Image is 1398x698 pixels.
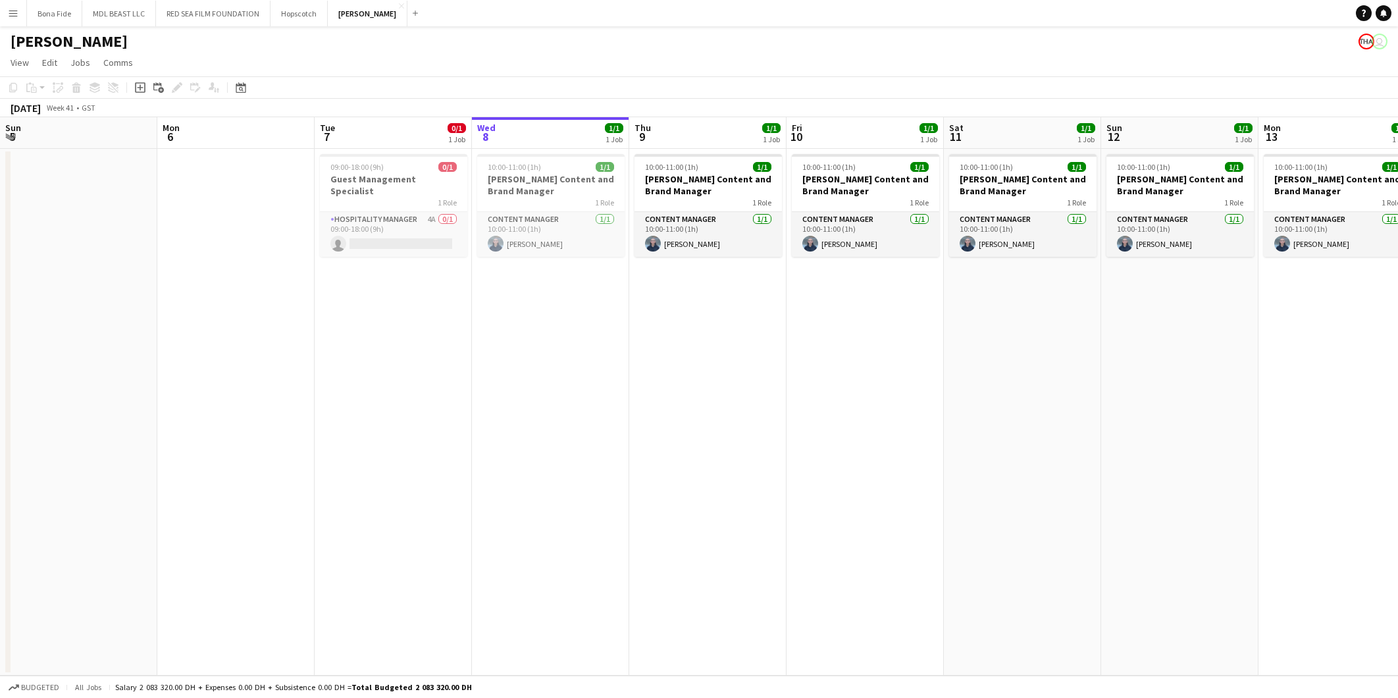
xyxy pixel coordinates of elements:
app-job-card: 09:00-18:00 (9h)0/1Guest Management Specialist1 RoleHospitality Manager4A0/109:00-18:00 (9h) [320,154,467,257]
h3: [PERSON_NAME] Content and Brand Manager [634,173,782,197]
span: Jobs [70,57,90,68]
app-job-card: 10:00-11:00 (1h)1/1[PERSON_NAME] Content and Brand Manager1 RoleContent Manager1/110:00-11:00 (1h... [949,154,1097,257]
button: [PERSON_NAME] [328,1,407,26]
h3: [PERSON_NAME] Content and Brand Manager [1106,173,1254,197]
span: 1/1 [762,123,781,133]
app-user-avatar: Nickola Dsouza [1372,34,1387,49]
div: 1 Job [763,134,780,144]
app-job-card: 10:00-11:00 (1h)1/1[PERSON_NAME] Content and Brand Manager1 RoleContent Manager1/110:00-11:00 (1h... [792,154,939,257]
button: RED SEA FILM FOUNDATION [156,1,271,26]
div: 1 Job [1077,134,1095,144]
a: View [5,54,34,71]
h3: [PERSON_NAME] Content and Brand Manager [949,173,1097,197]
button: Budgeted [7,680,61,695]
span: 09:00-18:00 (9h) [330,162,384,172]
span: 1/1 [1068,162,1086,172]
span: 8 [475,129,496,144]
div: 1 Job [920,134,937,144]
div: 1 Job [606,134,623,144]
span: 5 [3,129,21,144]
div: 1 Job [448,134,465,144]
span: 7 [318,129,335,144]
span: 10:00-11:00 (1h) [802,162,856,172]
span: 1/1 [753,162,771,172]
span: 10:00-11:00 (1h) [645,162,698,172]
span: 1/1 [605,123,623,133]
div: Salary 2 083 320.00 DH + Expenses 0.00 DH + Subsistence 0.00 DH = [115,682,472,692]
span: Edit [42,57,57,68]
a: Comms [98,54,138,71]
button: MDL BEAST LLC [82,1,156,26]
app-card-role: Hospitality Manager4A0/109:00-18:00 (9h) [320,212,467,257]
span: 6 [161,129,180,144]
span: 1/1 [1077,123,1095,133]
span: Budgeted [21,683,59,692]
span: 0/1 [438,162,457,172]
span: 1/1 [596,162,614,172]
span: 10:00-11:00 (1h) [1117,162,1170,172]
span: Mon [1264,122,1281,134]
h3: Guest Management Specialist [320,173,467,197]
span: 1/1 [1234,123,1253,133]
div: 1 Job [1235,134,1252,144]
span: 11 [947,129,964,144]
span: Comms [103,57,133,68]
a: Edit [37,54,63,71]
app-job-card: 10:00-11:00 (1h)1/1[PERSON_NAME] Content and Brand Manager1 RoleContent Manager1/110:00-11:00 (1h... [1106,154,1254,257]
h3: [PERSON_NAME] Content and Brand Manager [477,173,625,197]
span: 1 Role [438,198,457,207]
span: 1 Role [752,198,771,207]
h3: [PERSON_NAME] Content and Brand Manager [792,173,939,197]
span: 9 [633,129,651,144]
app-job-card: 10:00-11:00 (1h)1/1[PERSON_NAME] Content and Brand Manager1 RoleContent Manager1/110:00-11:00 (1h... [477,154,625,257]
span: All jobs [72,682,104,692]
span: Week 41 [43,103,76,113]
span: Thu [634,122,651,134]
span: View [11,57,29,68]
span: Tue [320,122,335,134]
span: 13 [1262,129,1281,144]
span: 1/1 [919,123,938,133]
span: Sat [949,122,964,134]
span: Wed [477,122,496,134]
span: 10 [790,129,802,144]
span: 1 Role [1067,198,1086,207]
app-card-role: Content Manager1/110:00-11:00 (1h)[PERSON_NAME] [792,212,939,257]
span: Sun [1106,122,1122,134]
span: 1 Role [1224,198,1243,207]
h1: [PERSON_NAME] [11,32,128,51]
span: 1 Role [595,198,614,207]
span: 1/1 [1225,162,1243,172]
button: Bona Fide [27,1,82,26]
div: [DATE] [11,101,41,115]
div: GST [82,103,95,113]
app-job-card: 10:00-11:00 (1h)1/1[PERSON_NAME] Content and Brand Manager1 RoleContent Manager1/110:00-11:00 (1h... [634,154,782,257]
span: Mon [163,122,180,134]
span: 1 Role [910,198,929,207]
span: 12 [1104,129,1122,144]
span: Sun [5,122,21,134]
app-user-avatar: Enas Ahmed [1359,34,1374,49]
a: Jobs [65,54,95,71]
span: 10:00-11:00 (1h) [960,162,1013,172]
app-card-role: Content Manager1/110:00-11:00 (1h)[PERSON_NAME] [949,212,1097,257]
span: 1/1 [910,162,929,172]
span: 10:00-11:00 (1h) [1274,162,1328,172]
span: Total Budgeted 2 083 320.00 DH [351,682,472,692]
span: Fri [792,122,802,134]
app-card-role: Content Manager1/110:00-11:00 (1h)[PERSON_NAME] [477,212,625,257]
button: Hopscotch [271,1,328,26]
app-card-role: Content Manager1/110:00-11:00 (1h)[PERSON_NAME] [1106,212,1254,257]
app-card-role: Content Manager1/110:00-11:00 (1h)[PERSON_NAME] [634,212,782,257]
span: 0/1 [448,123,466,133]
span: 10:00-11:00 (1h) [488,162,541,172]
